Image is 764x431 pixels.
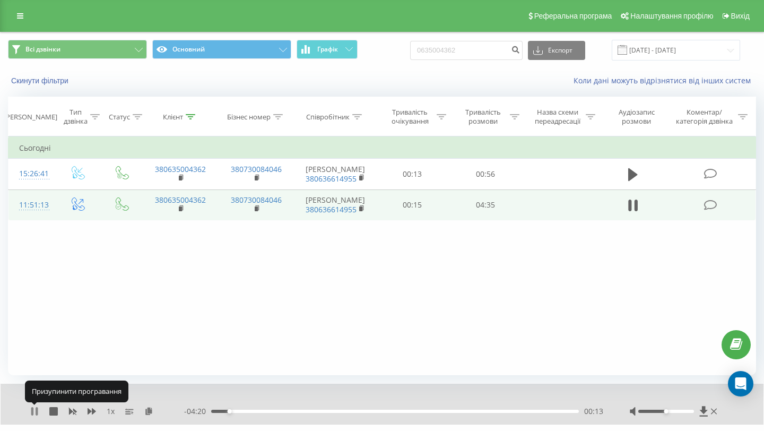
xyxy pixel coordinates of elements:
[532,108,583,126] div: Назва схеми переадресації
[664,409,668,413] div: Accessibility label
[449,159,522,189] td: 00:56
[231,164,282,174] a: 380730084046
[155,164,206,174] a: 380635004362
[228,409,232,413] div: Accessibility label
[386,108,435,126] div: Тривалість очікування
[410,41,523,60] input: Пошук за номером
[376,189,449,220] td: 00:15
[630,12,713,20] span: Налаштування профілю
[376,159,449,189] td: 00:13
[231,195,282,205] a: 380730084046
[184,406,211,417] span: - 04:20
[25,45,60,54] span: Всі дзвінки
[19,195,45,215] div: 11:51:13
[574,75,756,85] a: Коли дані можуть відрізнятися вiд інших систем
[155,195,206,205] a: 380635004362
[317,46,338,53] span: Графік
[449,189,522,220] td: 04:35
[8,76,74,85] button: Скинути фільтри
[294,159,376,189] td: [PERSON_NAME]
[528,41,585,60] button: Експорт
[294,189,376,220] td: [PERSON_NAME]
[19,163,45,184] div: 15:26:41
[607,108,665,126] div: Аудіозапис розмови
[152,40,291,59] button: Основний
[306,204,357,214] a: 380636614955
[8,40,147,59] button: Всі дзвінки
[4,113,57,122] div: [PERSON_NAME]
[458,108,507,126] div: Тривалість розмови
[728,371,753,396] div: Open Intercom Messenger
[306,113,350,122] div: Співробітник
[227,113,271,122] div: Бізнес номер
[584,406,603,417] span: 00:13
[534,12,612,20] span: Реферальна програма
[673,108,735,126] div: Коментар/категорія дзвінка
[163,113,183,122] div: Клієнт
[306,174,357,184] a: 380636614955
[25,381,128,402] div: Призупинити програвання
[109,113,130,122] div: Статус
[731,12,750,20] span: Вихід
[64,108,88,126] div: Тип дзвінка
[297,40,358,59] button: Графік
[107,406,115,417] span: 1 x
[8,137,756,159] td: Сьогодні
